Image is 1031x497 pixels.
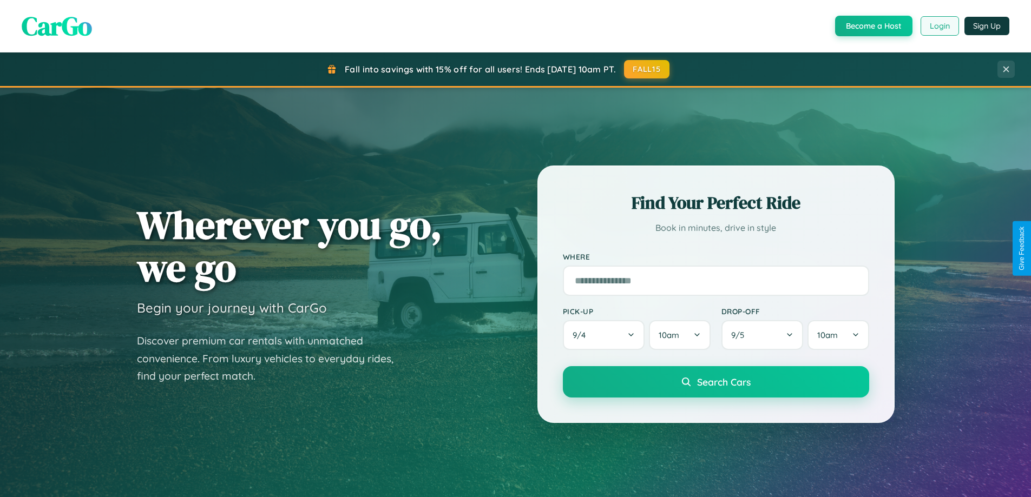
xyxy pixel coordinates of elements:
[22,8,92,44] span: CarGo
[1018,227,1026,270] div: Give Feedback
[137,203,442,289] h1: Wherever you go, we go
[137,300,327,316] h3: Begin your journey with CarGo
[721,307,869,316] label: Drop-off
[731,330,750,340] span: 9 / 5
[563,366,869,397] button: Search Cars
[573,330,591,340] span: 9 / 4
[563,320,645,350] button: 9/4
[563,252,869,261] label: Where
[835,16,912,36] button: Become a Host
[659,330,679,340] span: 10am
[563,220,869,236] p: Book in minutes, drive in style
[624,60,669,78] button: FALL15
[137,332,408,385] p: Discover premium car rentals with unmatched convenience. From luxury vehicles to everyday rides, ...
[721,320,804,350] button: 9/5
[563,307,711,316] label: Pick-up
[817,330,838,340] span: 10am
[345,64,616,75] span: Fall into savings with 15% off for all users! Ends [DATE] 10am PT.
[921,16,959,36] button: Login
[563,191,869,215] h2: Find Your Perfect Ride
[649,320,710,350] button: 10am
[807,320,869,350] button: 10am
[697,376,751,388] span: Search Cars
[964,17,1009,35] button: Sign Up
